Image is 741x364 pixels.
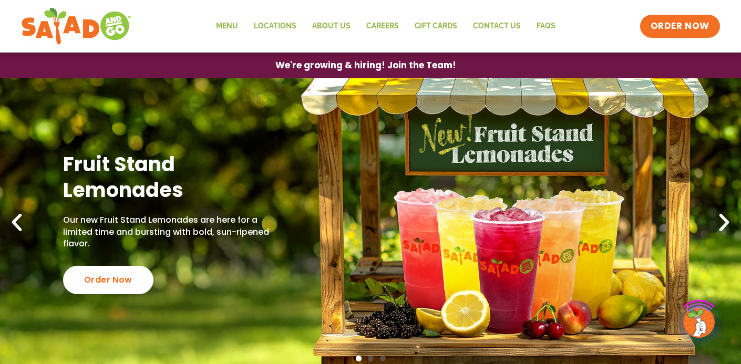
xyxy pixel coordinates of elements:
a: Contact Us [465,14,529,38]
a: Menu [208,14,246,38]
img: new-SAG-logo-768×292 [21,5,132,47]
a: GIFT CARDS [407,14,465,38]
div: Previous slide [5,211,28,234]
a: About Us [304,14,358,38]
span: Go to slide 2 [368,356,374,361]
span: Go to slide 3 [380,356,386,361]
span: ORDER NOW [651,20,709,33]
a: We're growing & hiring! Join the Team! [260,53,472,78]
span: Go to slide 1 [356,356,362,361]
p: Our new Fruit Stand Lemonades are here for a limited time and bursting with bold, sun-ripened fla... [63,214,287,249]
a: Locations [246,14,304,38]
a: FAQs [529,14,563,38]
div: Order Now [63,266,153,294]
div: Next slide [713,211,736,234]
a: ORDER NOW [640,15,720,38]
h2: Fruit Stand Lemonades [63,151,287,203]
a: Careers [358,14,407,38]
span: We're growing & hiring! Join the Team! [275,61,456,70]
nav: Menu [208,14,563,38]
